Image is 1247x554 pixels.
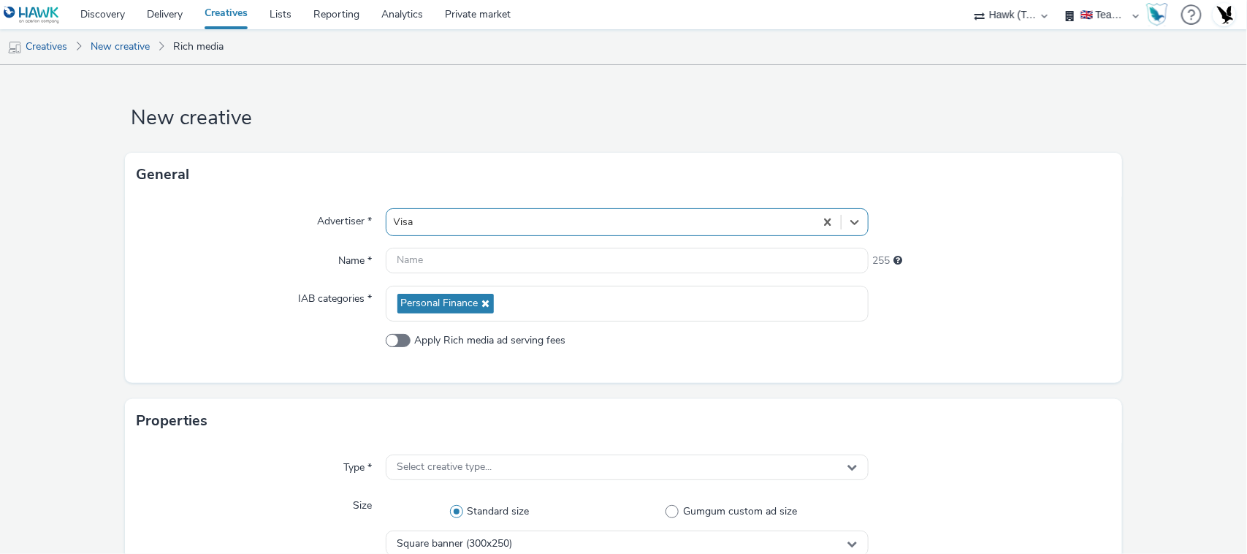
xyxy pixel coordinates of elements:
label: Name * [333,248,378,268]
img: Hawk Academy [1146,3,1168,26]
span: Select creative type... [397,461,492,474]
label: Advertiser * [312,208,378,229]
img: Account UK [1213,4,1235,26]
h3: General [136,164,189,186]
a: Hawk Academy [1146,3,1174,26]
label: IAB categories * [293,286,378,306]
h3: Properties [136,410,207,432]
img: mobile [7,40,22,55]
span: Square banner (300x250) [397,538,513,550]
span: 255 [872,254,890,268]
label: Size [348,493,378,513]
span: Gumgum custom ad size [683,504,797,519]
div: Maximum 255 characters [893,254,902,268]
a: Rich media [166,29,231,64]
a: New creative [83,29,157,64]
span: Apply Rich media ad serving fees [414,333,565,348]
input: Name [386,248,869,273]
h1: New creative [125,105,1123,132]
label: Type * [338,455,378,475]
span: Standard size [468,504,530,519]
img: undefined Logo [4,6,60,24]
span: Personal Finance [401,297,478,310]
